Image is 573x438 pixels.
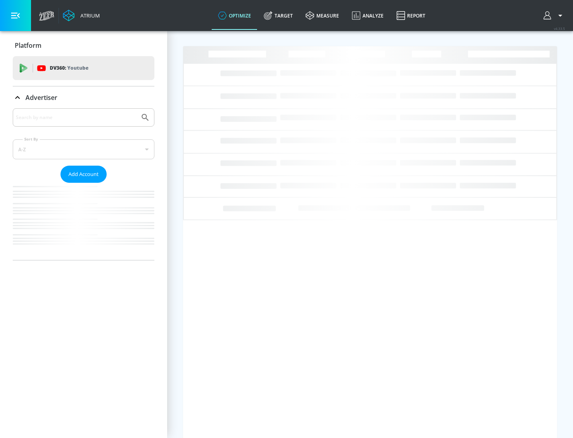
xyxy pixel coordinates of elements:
p: Advertiser [25,93,57,102]
a: Atrium [63,10,100,22]
input: Search by name [16,112,136,123]
label: Sort By [23,137,40,142]
p: Platform [15,41,41,50]
div: A-Z [13,139,154,159]
a: measure [299,1,345,30]
div: Advertiser [13,86,154,109]
p: Youtube [67,64,88,72]
div: Advertiser [13,108,154,260]
a: optimize [212,1,257,30]
div: Atrium [77,12,100,19]
a: Report [390,1,432,30]
span: v 4.33.5 [554,26,565,31]
button: Add Account [60,166,107,183]
span: Add Account [68,170,99,179]
a: Target [257,1,299,30]
a: Analyze [345,1,390,30]
nav: list of Advertiser [13,183,154,260]
div: DV360: Youtube [13,56,154,80]
p: DV360: [50,64,88,72]
div: Platform [13,34,154,57]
